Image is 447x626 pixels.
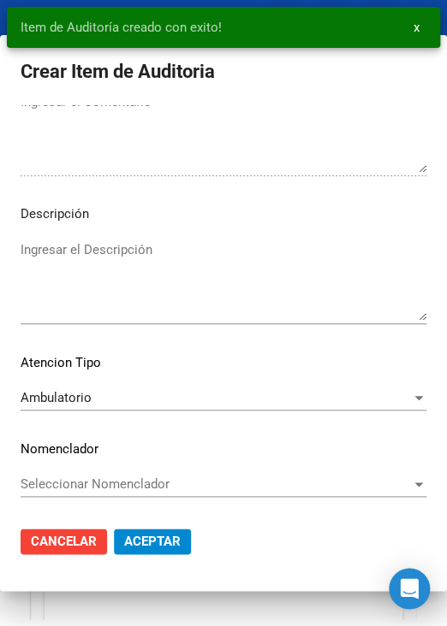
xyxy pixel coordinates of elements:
[21,476,411,492] span: Seleccionar Nomenclador
[21,353,426,373] p: Atencion Tipo
[114,529,191,554] button: Aceptar
[124,534,181,549] span: Aceptar
[21,529,107,554] button: Cancelar
[21,390,92,405] span: Ambulatorio
[21,440,426,459] p: Nomenclador
[31,534,97,549] span: Cancelar
[21,56,426,88] h2: Crear Item de Auditoria
[414,20,420,35] span: x
[21,19,222,36] span: Item de Auditoría creado con exito!
[389,568,430,609] div: Open Intercom Messenger
[21,204,426,224] p: Descripción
